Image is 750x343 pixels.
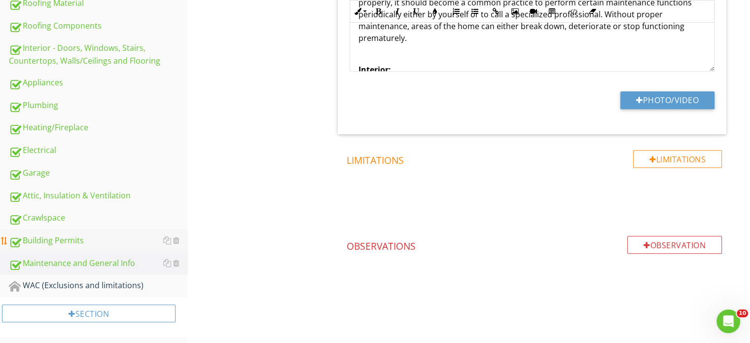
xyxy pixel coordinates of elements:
[620,91,714,109] button: Photo/Video
[9,212,187,225] div: Crawlspace
[9,20,187,33] div: Roofing Components
[9,234,187,247] div: Building Permits
[9,190,187,202] div: Attic, Insulation & Ventilation
[505,2,524,21] button: Insert Image (Ctrl+P)
[346,236,722,253] h4: Observations
[369,2,388,21] button: Bold (Ctrl+B)
[2,305,176,322] div: Section
[9,76,187,89] div: Appliances
[9,167,187,180] div: Garage
[9,42,187,67] div: Interior - Doors, Windows, Stairs, Countertops, Walls/Ceilings and Flooring
[425,2,444,21] button: Colors
[406,2,425,21] button: Underline (Ctrl+U)
[542,2,561,21] button: Insert Table
[716,309,740,333] iframe: Intercom live chat
[486,2,505,21] button: Insert Link (Ctrl+K)
[633,150,722,168] div: Limitations
[9,99,187,112] div: Plumbing
[627,236,722,254] div: Observation
[524,2,542,21] button: Insert Video
[446,2,465,21] button: Ordered List
[9,257,187,270] div: Maintenance and General Info
[388,2,406,21] button: Italic (Ctrl+I)
[465,2,484,21] button: Unordered List
[582,2,601,21] button: Clear Formatting
[9,121,187,134] div: Heating/Fireplace
[737,309,748,317] span: 10
[9,144,187,157] div: Electrical
[564,2,582,21] button: Code View
[350,2,369,21] button: Inline Style
[346,150,722,167] h4: Limitations
[9,279,187,292] div: WAC (Exclusions and limitations)
[358,64,391,75] strong: Interior:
